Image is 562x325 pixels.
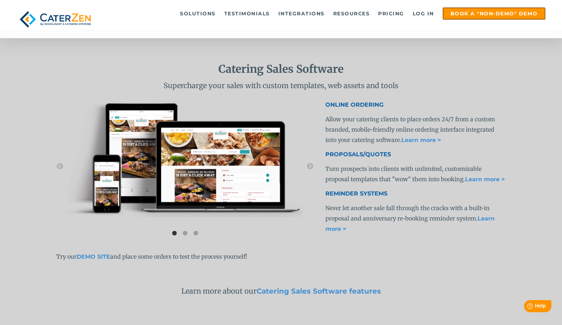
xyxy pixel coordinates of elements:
a: Catering Sales Software features [257,287,381,295]
span: Learn more about our [181,286,381,295]
a: Book a "Non-Demo" Demo [443,7,545,20]
a: Integrations [275,8,328,19]
button: 3 [192,230,199,237]
button: → [306,163,314,170]
p: Allow your catering clients to place orders 24/7 from a custom branded, mobile-friendly online or... [325,114,506,145]
div: Navigation Menu [107,7,545,20]
a: DEMO SITE [77,253,110,260]
button: 1 [171,230,178,237]
span: Supercharge your sales with custom templates, web assets and tools [164,81,398,90]
button: 2 [181,230,189,237]
img: caterzen [17,7,93,31]
a: Resources [330,8,373,19]
iframe: Help widget launcher [499,297,554,317]
img: online ordering catering software [303,96,539,217]
a: Log in [409,8,438,19]
a: Learn more > [401,137,441,143]
a: Pricing [375,8,408,19]
a: Learn more > [465,176,505,183]
span: Catering Sales Software [218,62,344,76]
p: Turn prospects into clients with unlimited, customizable proposal templates that "wow" them into ... [325,164,506,185]
img: online ordering catering software [67,96,303,217]
button: ← [56,163,63,170]
span: Try our and place some orders to test the process yourself! [56,253,247,260]
span: ONLINE ORDERING [325,101,383,108]
p: Never let another sale fall through the cracks with a built-in proposal and anniversary re-bookin... [325,203,506,234]
span: REMINDER SYSTEMS [325,190,387,197]
span: PROPOSALS/QUOTES [325,151,391,158]
a: Testimonials [221,8,273,19]
a: Solutions [176,8,219,19]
